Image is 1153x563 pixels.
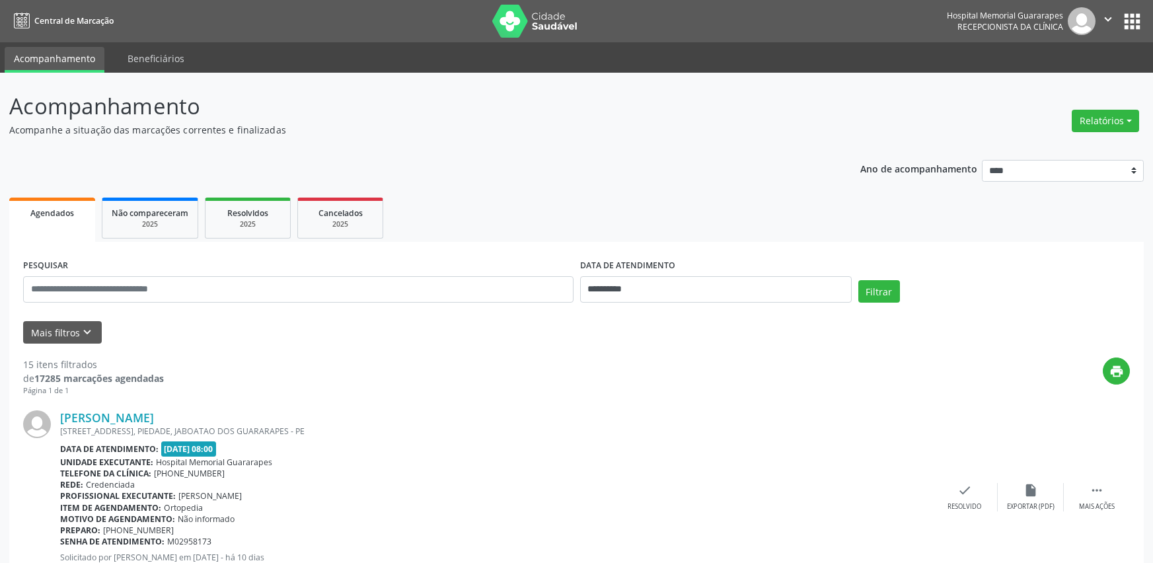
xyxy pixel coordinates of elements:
[23,357,164,371] div: 15 itens filtrados
[60,513,175,525] b: Motivo de agendamento:
[60,502,161,513] b: Item de agendamento:
[1023,483,1038,498] i: insert_drive_file
[1007,502,1055,511] div: Exportar (PDF)
[60,457,153,468] b: Unidade executante:
[1121,10,1144,33] button: apps
[112,219,188,229] div: 2025
[9,90,803,123] p: Acompanhamento
[34,15,114,26] span: Central de Marcação
[858,280,900,303] button: Filtrar
[5,47,104,73] a: Acompanhamento
[957,21,1063,32] span: Recepcionista da clínica
[80,325,94,340] i: keyboard_arrow_down
[227,207,268,219] span: Resolvidos
[948,502,981,511] div: Resolvido
[60,410,154,425] a: [PERSON_NAME]
[164,502,203,513] span: Ortopedia
[60,479,83,490] b: Rede:
[60,525,100,536] b: Preparo:
[30,207,74,219] span: Agendados
[860,160,977,176] p: Ano de acompanhamento
[1090,483,1104,498] i: 
[947,10,1063,21] div: Hospital Memorial Guararapes
[118,47,194,70] a: Beneficiários
[23,321,102,344] button: Mais filtroskeyboard_arrow_down
[60,426,932,437] div: [STREET_ADDRESS], PIEDADE, JABOATAO DOS GUARARAPES - PE
[154,468,225,479] span: [PHONE_NUMBER]
[60,443,159,455] b: Data de atendimento:
[103,525,174,536] span: [PHONE_NUMBER]
[60,490,176,502] b: Profissional executante:
[307,219,373,229] div: 2025
[60,536,165,547] b: Senha de atendimento:
[23,371,164,385] div: de
[318,207,363,219] span: Cancelados
[86,479,135,490] span: Credenciada
[161,441,217,457] span: [DATE] 08:00
[167,536,211,547] span: M02958173
[580,256,675,276] label: DATA DE ATENDIMENTO
[156,457,272,468] span: Hospital Memorial Guararapes
[23,410,51,438] img: img
[215,219,281,229] div: 2025
[1068,7,1096,35] img: img
[957,483,972,498] i: check
[60,468,151,479] b: Telefone da clínica:
[23,256,68,276] label: PESQUISAR
[1079,502,1115,511] div: Mais ações
[1072,110,1139,132] button: Relatórios
[178,490,242,502] span: [PERSON_NAME]
[9,10,114,32] a: Central de Marcação
[1101,12,1115,26] i: 
[1109,364,1124,379] i: print
[178,513,235,525] span: Não informado
[1103,357,1130,385] button: print
[112,207,188,219] span: Não compareceram
[23,385,164,396] div: Página 1 de 1
[1096,7,1121,35] button: 
[9,123,803,137] p: Acompanhe a situação das marcações correntes e finalizadas
[34,372,164,385] strong: 17285 marcações agendadas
